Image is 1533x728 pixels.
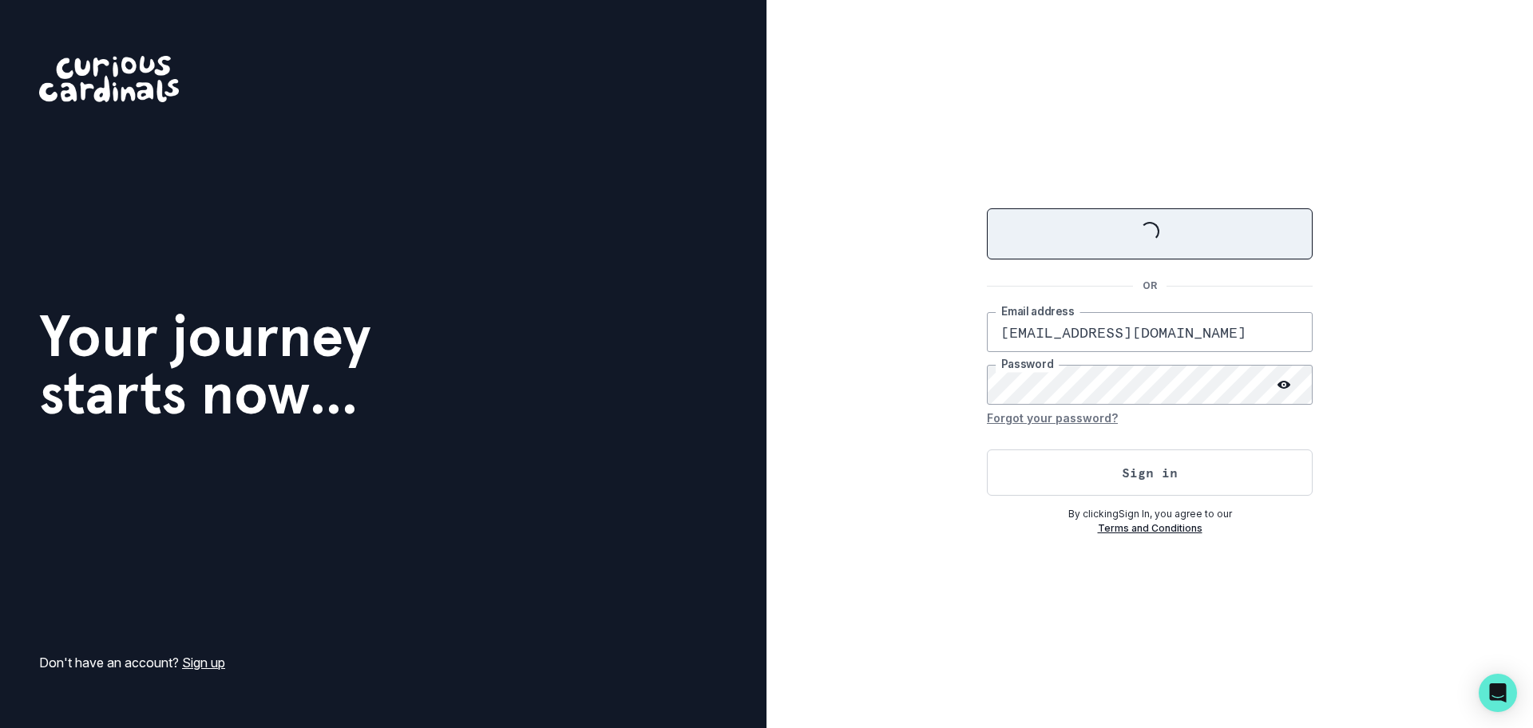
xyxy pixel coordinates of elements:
a: Sign up [182,655,225,671]
button: Forgot your password? [987,405,1118,430]
p: Don't have an account? [39,653,225,672]
img: Curious Cardinals Logo [39,56,179,102]
h1: Your journey starts now... [39,307,371,422]
a: Terms and Conditions [1098,522,1202,534]
div: Open Intercom Messenger [1479,674,1517,712]
p: By clicking Sign In , you agree to our [987,507,1313,521]
button: Sign in with Google (GSuite) [987,208,1313,259]
p: OR [1133,279,1167,293]
button: Sign in [987,449,1313,496]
